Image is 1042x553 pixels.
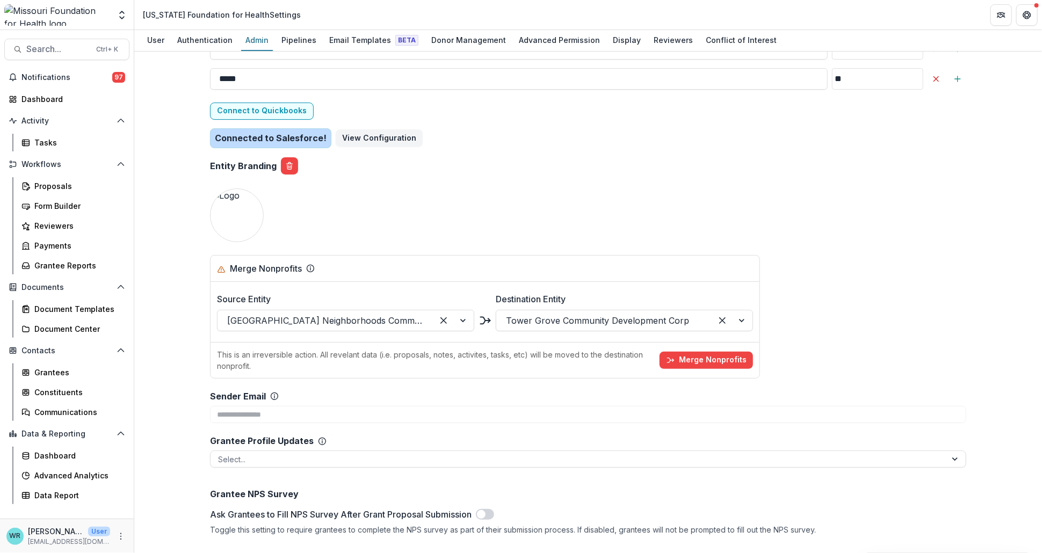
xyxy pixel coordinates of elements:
div: Data Report [34,490,121,501]
a: Document Templates [17,300,129,318]
div: Email Templates [325,32,423,48]
button: More [114,530,127,543]
div: Toggle this setting to require grantees to complete the NPS survey as part of their submission pr... [210,525,966,534]
div: Dashboard [21,93,121,105]
button: Partners [990,4,1012,26]
button: View Configuration [336,129,423,147]
a: Grantee Reports [17,257,129,274]
button: Open Documents [4,279,129,296]
div: Proposals [34,180,121,192]
span: Data & Reporting [21,430,112,439]
button: Merge Nonprofits [660,352,753,369]
button: Search... [4,39,129,60]
div: Authentication [173,32,237,48]
a: Dashboard [4,90,129,108]
button: Connect to Quickbooks [210,103,314,120]
a: Tasks [17,134,129,151]
div: Reviewers [34,220,121,231]
button: delete-logo-file [281,157,298,174]
p: This is an irreversible action. All revelant data (i.e. proposals, notes, activites, tasks, etc) ... [217,349,655,372]
div: User [143,32,169,48]
div: Grantees [34,367,121,378]
span: Search... [26,44,90,54]
a: Payments [17,237,129,254]
a: Form Builder [17,197,129,215]
a: Communications [17,403,129,421]
button: Delete Allocation [928,70,945,88]
a: Authentication [173,30,237,51]
a: Constituents [17,383,129,401]
label: Source Entity [217,293,468,305]
span: Workflows [21,160,112,169]
div: Tasks [34,137,121,148]
span: Documents [21,283,112,292]
button: Open entity switcher [114,4,129,26]
button: Add Sub-Category [949,70,966,88]
div: [US_STATE] Foundation for Health Settings [143,9,301,20]
input: Delete AllocationAdd Sub-Category [832,68,923,90]
div: Merge Nonprofits [230,262,302,275]
a: Admin [241,30,273,51]
label: Ask Grantees to Fill NPS Survey After Grant Proposal Submission [210,508,472,521]
span: Activity [21,117,112,126]
div: Admin [241,32,273,48]
nav: breadcrumb [139,7,305,23]
button: Open Activity [4,112,129,129]
a: User [143,30,169,51]
div: Clear selected options [714,312,731,329]
div: Reviewers [649,32,697,48]
p: [EMAIL_ADDRESS][DOMAIN_NAME] [28,537,110,547]
div: Pipelines [277,32,321,48]
p: User [88,527,110,536]
div: Payments [34,240,121,251]
p: [PERSON_NAME] [28,526,84,537]
img: Missouri Foundation for Health logo [4,4,110,26]
a: Conflict of Interest [701,30,781,51]
h2: Connected to Salesforce! [210,128,331,148]
div: Grantee Reports [34,260,121,271]
div: Donor Management [427,32,510,48]
div: Form Builder [34,200,121,212]
h2: Entity Branding [210,161,277,171]
a: Data Report [17,486,129,504]
div: Advanced Analytics [34,470,121,481]
span: 97 [112,72,125,83]
a: Display [609,30,645,51]
div: Clear selected options [435,312,452,329]
label: Destination Entity [496,293,747,305]
div: Document Center [34,323,121,334]
a: Advanced Permission [515,30,604,51]
button: Open Data & Reporting [4,425,129,442]
a: Email Templates Beta [325,30,423,51]
span: Contacts [21,346,112,355]
div: Document Templates [34,303,121,315]
a: Reviewers [649,30,697,51]
button: Open Contacts [4,342,129,359]
a: Reviewers [17,217,129,235]
a: Grantees [17,363,129,381]
input: Delete AllocationAdd Sub-Category [210,68,828,90]
span: Beta [395,35,418,46]
span: Notifications [21,73,112,82]
div: Display [609,32,645,48]
div: Dashboard [34,450,121,461]
a: Donor Management [427,30,510,51]
h2: Sender Email [210,391,266,402]
a: Proposals [17,177,129,195]
h2: Grantee Profile Updates [210,436,314,446]
button: Notifications97 [4,69,129,86]
button: Open Workflows [4,156,129,173]
div: Communications [34,406,121,418]
a: Pipelines [277,30,321,51]
div: Constituents [34,387,121,398]
div: Conflict of Interest [701,32,781,48]
h2: Grantee NPS Survey [210,489,966,499]
a: Dashboard [17,447,129,464]
button: Get Help [1016,4,1038,26]
a: Advanced Analytics [17,467,129,484]
div: Advanced Permission [515,32,604,48]
div: Ctrl + K [94,43,120,55]
div: Wendy Rohrbach [10,533,21,540]
a: Document Center [17,320,129,338]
